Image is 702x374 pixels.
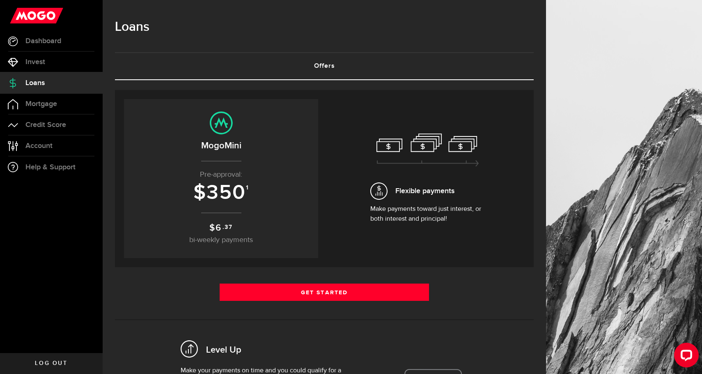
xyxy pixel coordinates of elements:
h2: Level Up [206,344,241,357]
span: $ [209,222,216,233]
span: bi-weekly payments [189,236,253,244]
h2: MogoMini [132,139,310,152]
span: Invest [25,58,45,66]
ul: Tabs Navigation [115,52,534,80]
p: Make payments toward just interest, or both interest and principal! [370,204,485,224]
iframe: LiveChat chat widget [668,339,702,374]
span: 350 [206,180,246,205]
sup: 1 [246,184,249,192]
span: Credit Score [25,121,66,129]
span: $ [193,180,206,205]
span: Loans [25,79,45,87]
p: Pre-approval: [132,169,310,180]
span: Help & Support [25,164,76,171]
span: Mortgage [25,100,57,108]
span: 6 [216,222,222,233]
sup: .37 [223,223,233,232]
h1: Loans [115,16,534,38]
span: Log out [35,360,67,366]
a: Offers [115,53,534,79]
a: Get Started [220,284,429,301]
span: Flexible payments [395,185,454,196]
span: Account [25,142,53,150]
span: Dashboard [25,37,61,45]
